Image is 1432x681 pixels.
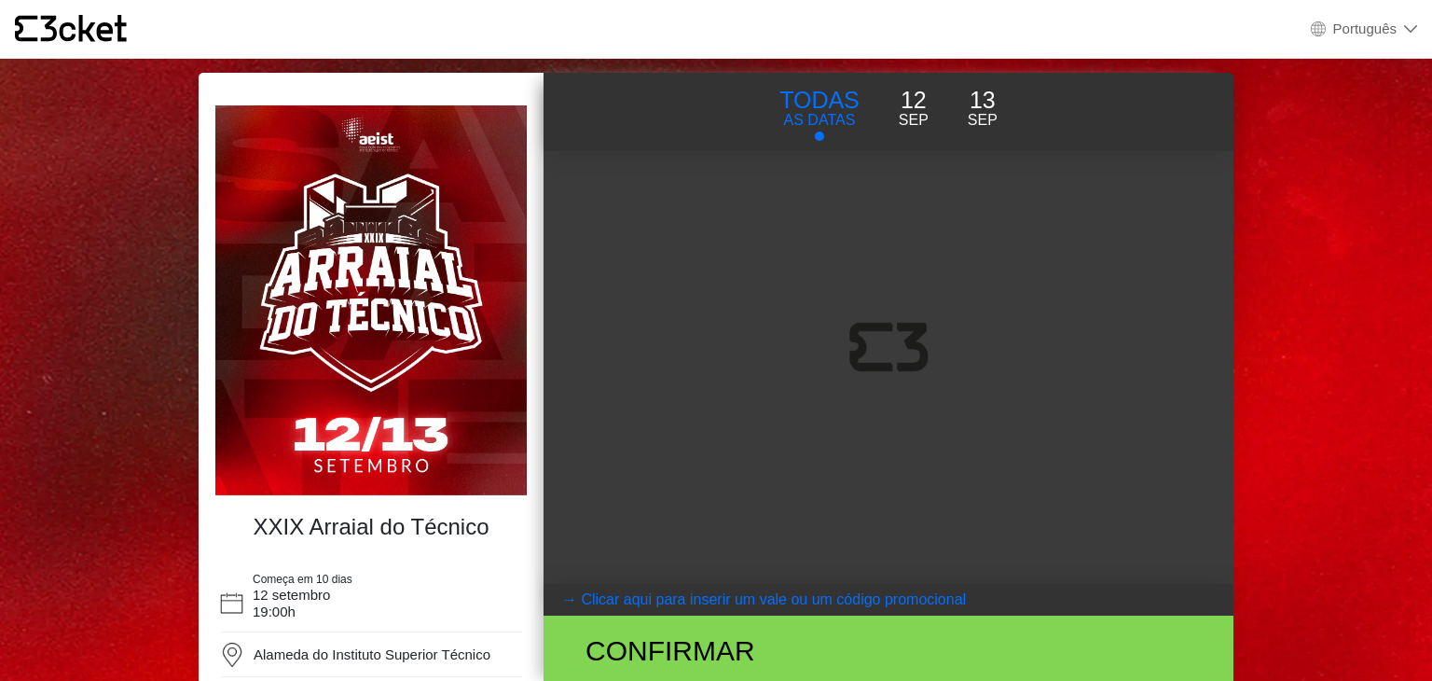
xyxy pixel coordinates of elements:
[899,109,929,132] p: Sep
[879,82,948,132] button: 12 Sep
[760,82,879,142] button: TODAS AS DATAS
[581,591,966,607] coupontext: Clicar aqui para inserir um vale ou um código promocional
[225,514,517,541] h4: XXIX Arraial do Técnico
[215,105,527,495] img: e49d6b16d0b2489fbe161f82f243c176.webp
[899,83,929,118] p: 12
[15,16,37,42] g: {' '}
[948,82,1017,132] button: 13 Sep
[544,584,1233,616] button: → Clicar aqui para inserir um vale ou um código promocional
[779,109,860,132] p: AS DATAS
[779,83,860,118] p: TODAS
[254,646,490,662] span: Alameda do Instituto Superior Técnico
[968,109,998,132] p: Sep
[253,573,352,586] span: Começa em 10 dias
[562,589,577,611] arrow: →
[968,83,998,118] p: 13
[571,630,994,672] div: Confirmar
[253,587,330,619] span: 12 setembro 19:00h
